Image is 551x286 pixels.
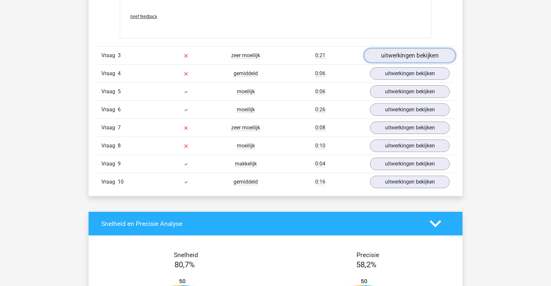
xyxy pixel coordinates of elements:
span: 80,7% [174,260,195,269]
a: uitwerkingen bekijken [370,103,450,116]
span: Vraag [101,142,118,150]
span: Vraag [101,124,118,132]
span: gemiddeld [234,179,258,185]
span: Vraag [101,52,118,59]
span: 0:06 [315,88,325,95]
h4: Snelheid en Precisie Analyse [101,220,420,228]
span: 10 [118,179,124,185]
span: 0:08 [315,124,325,131]
a: uitwerkingen bekijken [370,67,450,80]
span: 4 [118,70,121,77]
a: uitwerkingen bekijken [370,121,450,134]
span: Vraag [101,106,118,114]
span: 9 [118,161,121,167]
span: 0:26 [315,106,325,113]
a: uitwerkingen bekijken [370,140,450,152]
h4: Precisie [283,251,452,259]
span: moeilijk [237,88,255,95]
span: 0:10 [315,143,325,149]
span: gemiddeld [234,70,258,77]
span: 0:16 [315,179,325,185]
span: moeilijk [237,143,255,149]
span: 58,2% [356,260,377,269]
span: 3 [118,52,121,58]
h4: Snelheid [101,251,271,259]
span: 5 [118,88,121,95]
span: 0:06 [315,70,325,77]
span: 8 [118,143,121,149]
span: zeer moeilijk [231,124,260,131]
span: makkelijk [235,161,257,167]
span: moeilijk [237,106,255,113]
a: uitwerkingen bekijken [364,48,456,63]
span: Vraag [101,70,118,77]
span: 0:21 [315,52,325,59]
span: zeer moeilijk [231,52,260,59]
span: Vraag [101,88,118,96]
span: Geef feedback [130,14,157,19]
span: Vraag [101,160,118,168]
a: uitwerkingen bekijken [370,85,450,98]
span: 0:04 [315,161,325,167]
a: uitwerkingen bekijken [370,176,450,188]
span: 6 [118,106,121,113]
a: uitwerkingen bekijken [370,158,450,170]
span: Vraag [101,178,118,186]
span: 7 [118,124,121,131]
